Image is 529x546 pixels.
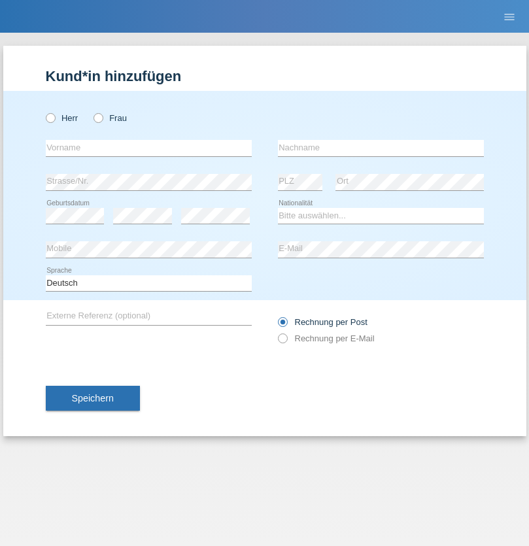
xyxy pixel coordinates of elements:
label: Frau [94,113,127,123]
span: Speichern [72,393,114,403]
input: Rechnung per Post [278,317,286,333]
h1: Kund*in hinzufügen [46,68,484,84]
label: Herr [46,113,78,123]
button: Speichern [46,386,140,411]
input: Frau [94,113,102,122]
input: Herr [46,113,54,122]
a: menu [496,12,522,20]
label: Rechnung per E-Mail [278,333,375,343]
input: Rechnung per E-Mail [278,333,286,350]
label: Rechnung per Post [278,317,367,327]
i: menu [503,10,516,24]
